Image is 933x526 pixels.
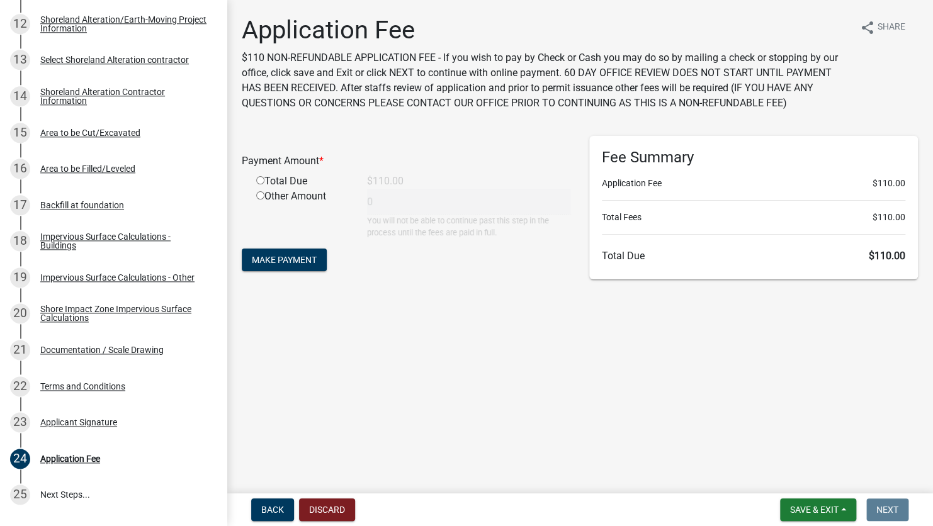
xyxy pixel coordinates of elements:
[869,250,905,262] span: $110.00
[10,50,30,70] div: 13
[10,484,30,505] div: 25
[40,201,124,210] div: Backfill at foundation
[10,303,30,323] div: 20
[40,55,189,64] div: Select Shoreland Alteration contractor
[247,189,358,238] div: Other Amount
[602,211,905,224] li: Total Fees
[40,418,117,427] div: Applicant Signature
[866,498,908,521] button: Next
[10,340,30,360] div: 21
[261,505,284,515] span: Back
[873,211,905,224] span: $110.00
[878,20,905,35] span: Share
[10,123,30,143] div: 15
[876,505,898,515] span: Next
[10,86,30,106] div: 14
[242,249,327,271] button: Make Payment
[10,449,30,469] div: 24
[10,231,30,251] div: 18
[40,273,195,282] div: Impervious Surface Calculations - Other
[242,50,850,111] p: $110 NON-REFUNDABLE APPLICATION FEE - If you wish to pay by Check or Cash you may do so by mailin...
[242,15,850,45] h1: Application Fee
[860,20,875,35] i: share
[252,255,317,265] span: Make Payment
[10,376,30,396] div: 22
[602,148,905,167] h6: Fee Summary
[10,412,30,432] div: 23
[873,177,905,190] span: $110.00
[602,177,905,190] li: Application Fee
[850,15,915,40] button: shareShare
[10,195,30,215] div: 17
[40,382,125,391] div: Terms and Conditions
[40,345,164,354] div: Documentation / Scale Drawing
[299,498,355,521] button: Discard
[40,87,206,105] div: Shoreland Alteration Contractor Information
[232,154,580,169] div: Payment Amount
[251,498,294,521] button: Back
[40,15,206,33] div: Shoreland Alteration/Earth-Moving Project Information
[10,159,30,179] div: 16
[780,498,856,521] button: Save & Exit
[602,250,905,262] h6: Total Due
[247,174,358,189] div: Total Due
[10,267,30,288] div: 19
[40,164,135,173] div: Area to be Filled/Leveled
[40,305,206,322] div: Shore Impact Zone Impervious Surface Calculations
[40,232,206,250] div: Impervious Surface Calculations - Buildings
[790,505,839,515] span: Save & Exit
[40,128,140,137] div: Area to be Cut/Excavated
[40,454,100,463] div: Application Fee
[10,14,30,34] div: 12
